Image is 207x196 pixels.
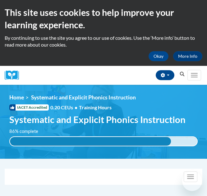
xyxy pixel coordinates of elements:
[79,104,112,110] span: Training Hours
[9,128,45,135] label: 86% complete
[177,71,187,78] button: Search
[5,71,23,80] img: Logo brand
[182,171,202,191] iframe: Button to launch messaging window
[75,104,77,110] span: •
[5,71,23,80] a: Cox Campus
[187,66,202,85] div: Main menu
[9,94,24,101] a: Home
[9,104,49,111] span: IACET Accredited
[31,94,136,101] span: Systematic and Explicit Phonics Instruction
[9,114,186,125] span: Systematic and Explicit Phonics Instruction
[10,137,171,146] div: 86% complete
[5,6,202,31] h2: This site uses cookies to help improve your learning experience.
[149,51,168,61] button: Okay
[173,51,202,61] a: More Info
[5,34,202,48] p: By continuing to use the site you agree to our use of cookies. Use the ‘More info’ button to read...
[156,70,174,80] button: Account Settings
[50,104,79,111] span: 0.20 CEUs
